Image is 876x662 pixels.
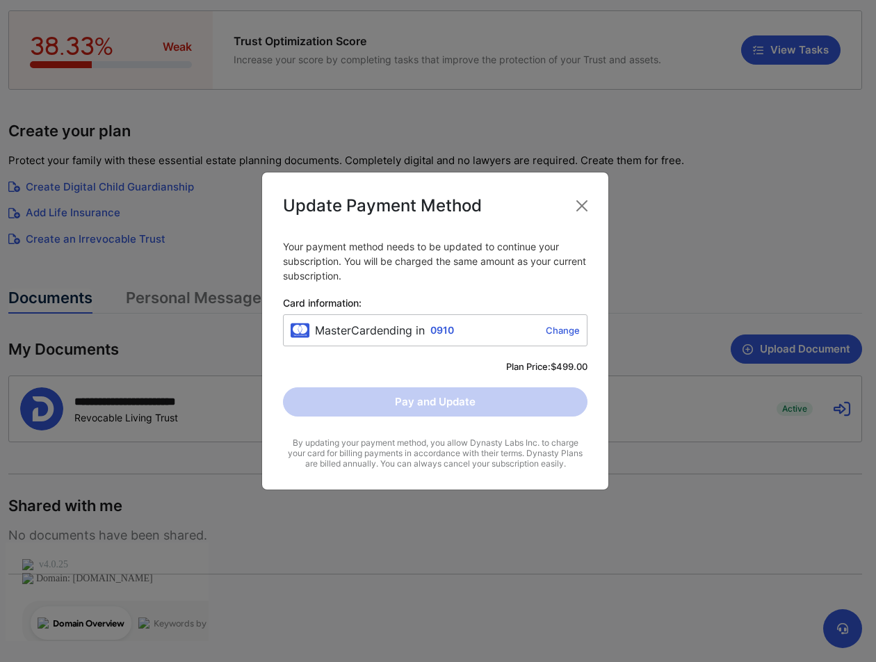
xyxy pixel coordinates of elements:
[283,193,482,218] div: Update Payment Method
[571,195,593,217] button: Close
[283,360,587,374] div: Plan Price: $499.00
[283,297,587,309] span: Card information:
[138,81,149,92] img: tab_keywords_by_traffic_grey.svg
[22,22,33,33] img: logo_orange.svg
[22,36,33,47] img: website_grey.svg
[430,324,454,336] span: 0910
[53,82,124,91] div: Domain Overview
[38,81,49,92] img: tab_domain_overview_orange.svg
[39,22,68,33] div: v 4.0.25
[460,325,580,336] a: Change
[154,82,234,91] div: Keywords by Traffic
[283,239,587,283] p: Your payment method needs to be updated to continue your subscription. You will be charged the sa...
[36,36,153,47] div: Domain: [DOMAIN_NAME]
[315,322,580,339] div: MasterCard ending in
[283,437,587,469] div: By updating your payment method, you allow Dynasty Labs Inc. to charge your card for billing paym...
